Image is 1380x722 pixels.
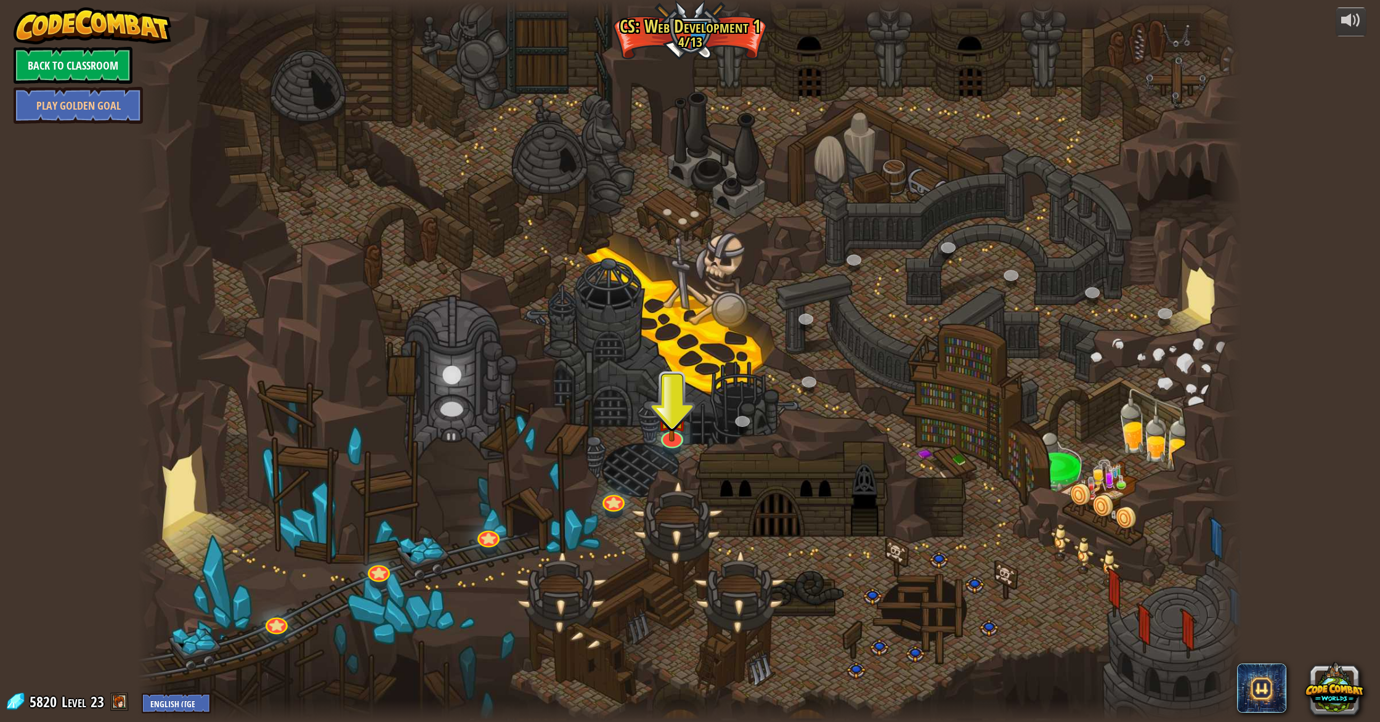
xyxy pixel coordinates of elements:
img: level-banner-started.png [656,387,688,441]
button: Adjust volume [1336,7,1366,36]
span: 23 [91,692,104,712]
a: Back to Classroom [14,47,132,84]
span: Level [62,692,86,712]
a: Play Golden Goal [14,87,143,124]
span: 5820 [30,692,60,712]
img: CodeCombat - Learn how to code by playing a game [14,7,171,44]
